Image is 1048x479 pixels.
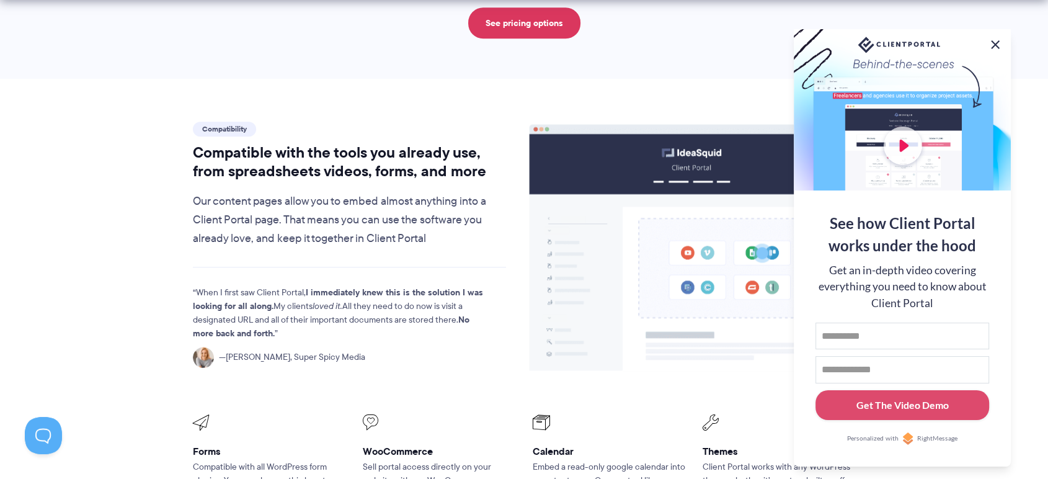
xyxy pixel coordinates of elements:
[815,212,989,257] div: See how Client Portal works under the hood
[313,300,342,312] em: loved it.
[363,445,515,458] h3: WooCommerce
[193,192,506,248] p: Our content pages allow you to embed almost anything into a Client Portal page. That means you ca...
[219,351,365,364] span: [PERSON_NAME], Super Spicy Media
[25,417,62,454] iframe: Toggle Customer Support
[917,434,957,444] span: RightMessage
[856,398,949,413] div: Get The Video Demo
[193,286,484,341] p: When I first saw Client Portal, My clients All they need to do now is visit a designated URL and ...
[703,445,855,458] h3: Themes
[815,262,989,311] div: Get an in-depth video covering everything you need to know about Client Portal
[193,445,345,458] h3: Forms
[193,122,256,137] span: Compatibility
[193,313,469,340] strong: No more back and forth.
[847,434,898,444] span: Personalized with
[902,432,914,445] img: Personalized with RightMessage
[815,390,989,421] button: Get The Video Demo
[533,445,685,458] h3: Calendar
[815,432,989,445] a: Personalized withRightMessage
[193,285,483,313] strong: I immediately knew this is the solution I was looking for all along.
[468,7,580,38] a: See pricing options
[193,143,506,181] h2: Compatible with the tools you already use, from spreadsheets videos, forms, and more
